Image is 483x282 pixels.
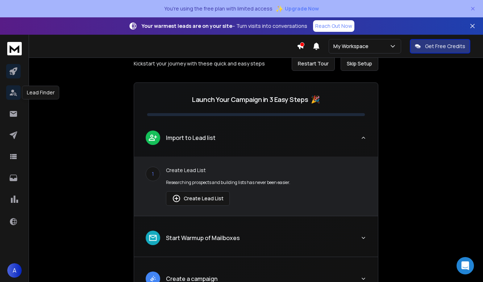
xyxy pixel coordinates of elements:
[142,22,307,30] p: – Turn visits into conversations
[275,1,319,16] button: ✨Upgrade Now
[7,42,22,55] img: logo
[285,5,319,12] span: Upgrade Now
[134,225,378,257] button: leadStart Warmup of Mailboxes
[7,263,22,278] button: A
[148,133,158,142] img: lead
[164,5,272,12] p: You're using the free plan with limited access
[311,94,320,104] span: 🎉
[142,22,232,29] strong: Your warmest leads are on your site
[457,257,474,274] div: Open Intercom Messenger
[192,94,308,104] p: Launch Your Campaign in 3 Easy Steps
[166,133,216,142] p: Import to Lead list
[134,60,265,67] p: Kickstart your journey with these quick and easy steps
[347,60,372,67] span: Skip Setup
[166,191,230,206] button: Create Lead List
[315,22,352,30] p: Reach Out Now
[333,43,371,50] p: My Workspace
[134,125,378,157] button: leadImport to Lead list
[166,234,240,242] p: Start Warmup of Mailboxes
[275,4,283,14] span: ✨
[292,56,335,71] button: Restart Tour
[313,20,354,32] a: Reach Out Now
[166,167,366,174] p: Create Lead List
[410,39,470,54] button: Get Free Credits
[166,180,366,185] p: Researching prospects and building lists has never been easier.
[22,86,59,99] div: Lead Finder
[146,167,160,181] div: 1
[134,157,378,216] div: leadImport to Lead list
[148,233,158,243] img: lead
[172,194,181,203] img: lead
[425,43,465,50] p: Get Free Credits
[341,56,378,71] button: Skip Setup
